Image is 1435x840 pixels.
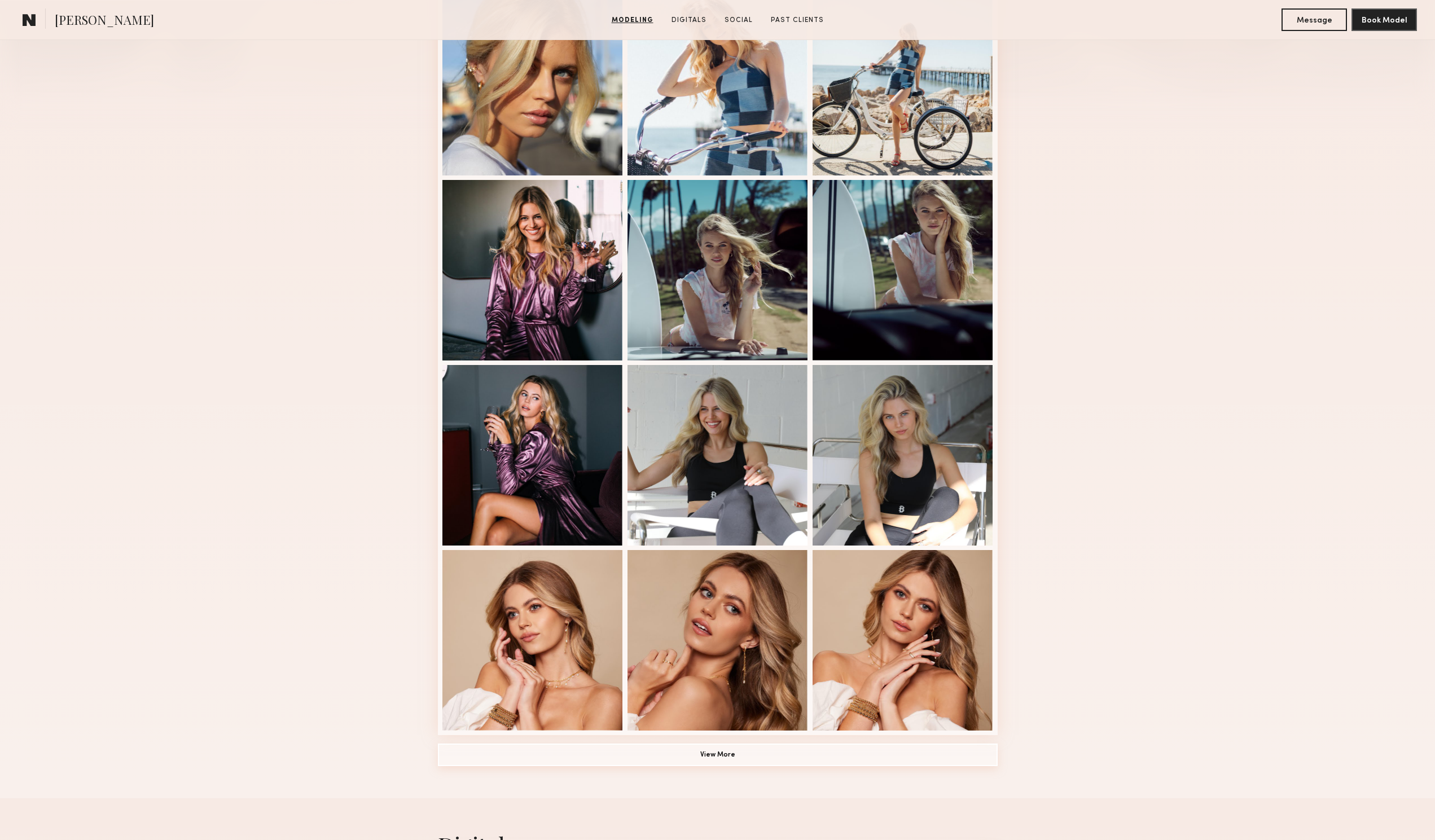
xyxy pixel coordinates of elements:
span: [PERSON_NAME] [55,11,154,31]
a: Social [720,15,757,25]
a: Digitals [667,15,711,25]
button: Book Model [1351,8,1417,31]
button: Message [1282,8,1347,31]
a: Past Clients [766,15,828,25]
a: Book Model [1351,15,1417,24]
a: Modeling [607,15,658,25]
button: View More [438,744,998,766]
